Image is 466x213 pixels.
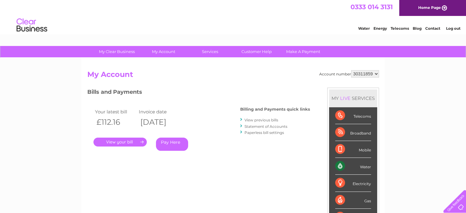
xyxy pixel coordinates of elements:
a: Contact [425,26,440,31]
a: 0333 014 3131 [350,3,393,11]
a: Pay Here [156,138,188,151]
div: LIVE [339,95,352,101]
a: Energy [373,26,387,31]
div: Clear Business is a trading name of Verastar Limited (registered in [GEOGRAPHIC_DATA] No. 3667643... [89,3,378,30]
div: MY SERVICES [329,89,377,107]
div: Gas [335,192,371,209]
div: Water [335,158,371,175]
a: Log out [446,26,460,31]
td: Your latest bill [93,108,138,116]
h2: My Account [87,70,379,82]
td: Invoice date [137,108,181,116]
a: . [93,138,147,146]
a: Paperless bill settings [244,130,284,135]
th: £112.16 [93,116,138,128]
a: Services [185,46,235,57]
h4: Billing and Payments quick links [240,107,310,112]
div: Mobile [335,141,371,158]
a: My Clear Business [92,46,142,57]
a: View previous bills [244,118,278,122]
a: Make A Payment [278,46,328,57]
th: [DATE] [137,116,181,128]
div: Account number [319,70,379,78]
a: My Account [138,46,189,57]
h3: Bills and Payments [87,88,310,98]
a: Water [358,26,370,31]
div: Telecoms [335,107,371,124]
a: Statement of Accounts [244,124,287,129]
div: Electricity [335,175,371,192]
div: Broadband [335,124,371,141]
a: Blog [413,26,422,31]
a: Telecoms [391,26,409,31]
a: Customer Help [231,46,282,57]
img: logo.png [16,16,47,35]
